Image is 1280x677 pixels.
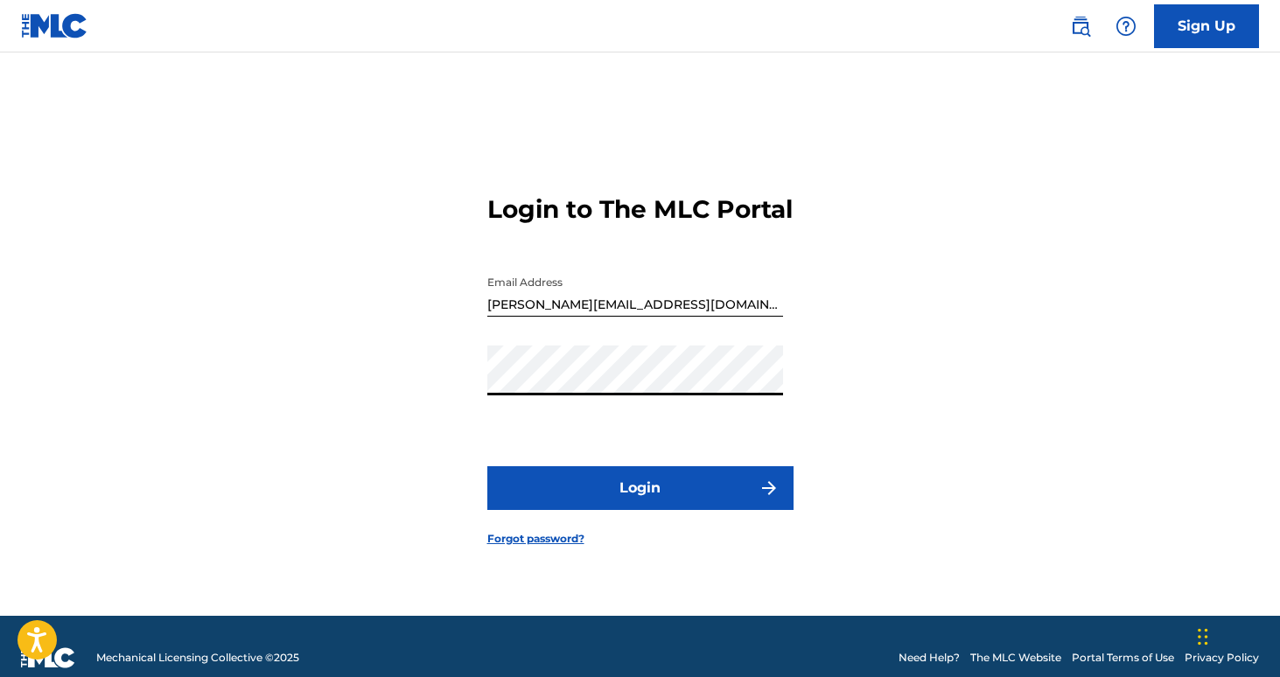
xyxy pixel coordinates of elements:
[759,478,780,499] img: f7272a7cc735f4ea7f67.svg
[1072,650,1174,666] a: Portal Terms of Use
[21,13,88,38] img: MLC Logo
[1198,611,1208,663] div: Drag
[1116,16,1137,37] img: help
[899,650,960,666] a: Need Help?
[487,194,793,225] h3: Login to The MLC Portal
[1109,9,1144,44] div: Help
[970,650,1061,666] a: The MLC Website
[1185,650,1259,666] a: Privacy Policy
[21,647,75,668] img: logo
[1063,9,1098,44] a: Public Search
[1193,593,1280,677] iframe: Chat Widget
[96,650,299,666] span: Mechanical Licensing Collective © 2025
[487,466,794,510] button: Login
[1070,16,1091,37] img: search
[1154,4,1259,48] a: Sign Up
[487,531,584,547] a: Forgot password?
